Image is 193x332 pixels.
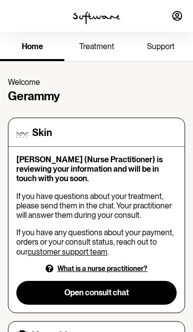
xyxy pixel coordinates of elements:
span: treatment [79,42,114,51]
span: support [147,42,175,51]
p: If you have any questions about your payment, orders or your consult status, reach out to our . [16,228,177,257]
p: What is a nurse practitioner? [57,265,147,273]
a: support [129,34,193,61]
a: treatment [64,34,129,61]
p: [PERSON_NAME] (Nurse Practitioner) is reviewing your information and will be in touch with you soon. [16,155,177,184]
h4: Skin [32,128,52,137]
p: Welcome [8,77,185,87]
span: home [22,42,43,51]
p: If you have questions about your treatment, please send them in the chat. Your practitioner will ... [16,192,177,220]
img: software logo [73,11,120,24]
button: What is a nurse practitioner? [16,265,177,273]
button: Open consult chat [16,281,177,305]
h3: Gerammy [8,91,185,102]
a: customer support team [28,247,107,257]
